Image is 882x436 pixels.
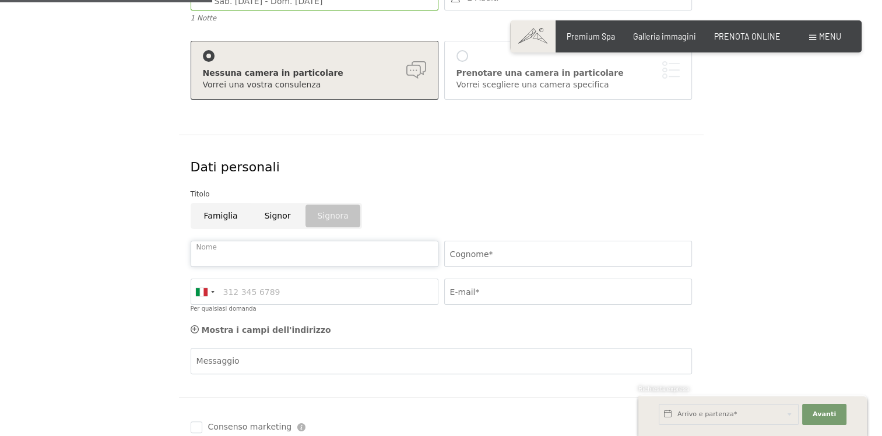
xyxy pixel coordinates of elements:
[633,31,696,41] a: Galleria immagini
[203,68,426,79] div: Nessuna camera in particolare
[191,13,438,23] div: 1 Notte
[202,325,331,335] span: Mostra i campi dell'indirizzo
[208,421,292,433] span: Consenso marketing
[638,385,690,392] span: Richiesta express
[714,31,781,41] a: PRENOTA ONLINE
[819,31,841,41] span: Menu
[191,279,218,304] div: Italy (Italia): +39
[802,404,846,425] button: Avanti
[456,68,680,79] div: Prenotare una camera in particolare
[813,410,836,419] span: Avanti
[191,305,256,312] label: Per qualsiasi domanda
[567,31,615,41] a: Premium Spa
[191,159,692,177] div: Dati personali
[456,79,680,91] div: Vorrei scegliere una camera specifica
[191,279,438,305] input: 312 345 6789
[191,188,692,200] div: Titolo
[203,79,426,91] div: Vorrei una vostra consulenza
